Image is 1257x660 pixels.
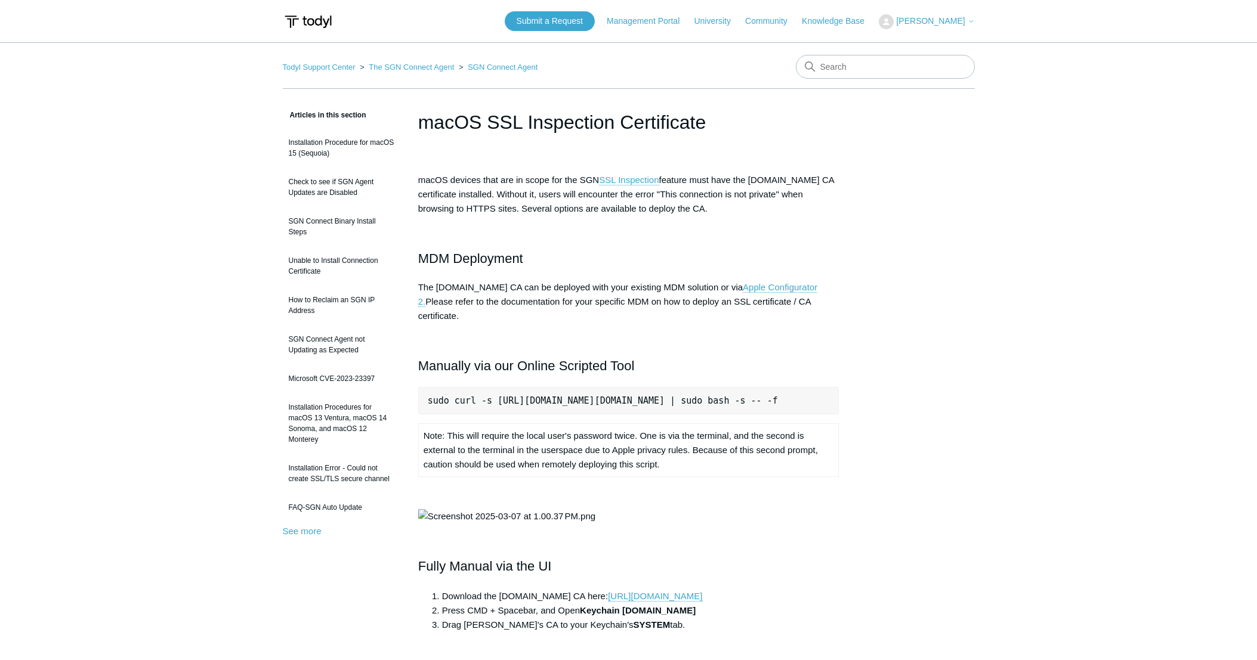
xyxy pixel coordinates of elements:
span: Articles in this section [283,111,366,119]
a: Community [745,15,799,27]
a: SGN Connect Agent not Updating as Expected [283,328,400,361]
a: Submit a Request [505,11,595,31]
p: The [DOMAIN_NAME] CA can be deployed with your existing MDM solution or via Please refer to the d... [418,280,839,323]
pre: sudo curl -s [URL][DOMAIN_NAME][DOMAIN_NAME] | sudo bash -s -- -f [418,387,839,414]
li: Todyl Support Center [283,63,358,72]
img: Todyl Support Center Help Center home page [283,11,333,33]
a: Installation Procedure for macOS 15 (Sequoia) [283,131,400,165]
strong: SYSTEM [634,619,671,630]
li: SGN Connect Agent [456,63,538,72]
a: Microsoft CVE-2023-23397 [283,367,400,390]
span: [PERSON_NAME] [896,16,965,26]
a: Unable to Install Connection Certificate [283,249,400,283]
li: Download the [DOMAIN_NAME] CA here: [442,589,839,603]
a: Management Portal [607,15,691,27]
a: [URL][DOMAIN_NAME] [608,591,702,602]
h2: MDM Deployment [418,248,839,269]
img: Screenshot 2025-03-07 at 1.00.37 PM.png [418,509,595,523]
p: macOS devices that are in scope for the SGN feature must have the [DOMAIN_NAME] CA certificate in... [418,173,839,216]
li: The SGN Connect Agent [357,63,456,72]
a: Knowledge Base [802,15,876,27]
a: See more [283,526,322,536]
a: The SGN Connect Agent [369,63,454,72]
h2: Fully Manual via the UI [418,556,839,577]
h2: Manually via our Online Scripted Tool [418,355,839,376]
h1: macOS SSL Inspection Certificate [418,108,839,137]
a: Todyl Support Center [283,63,356,72]
a: How to Reclaim an SGN IP Address [283,289,400,322]
a: Check to see if SGN Agent Updates are Disabled [283,171,400,204]
input: Search [796,55,975,79]
td: Note: This will require the local user's password twice. One is via the terminal, and the second ... [418,424,839,477]
a: SGN Connect Agent [468,63,538,72]
a: University [694,15,742,27]
a: FAQ-SGN Auto Update [283,496,400,519]
li: Press CMD + Spacebar, and Open [442,603,839,618]
a: SSL Inspection [599,175,659,185]
strong: Keychain [DOMAIN_NAME] [580,605,696,615]
button: [PERSON_NAME] [879,14,974,29]
a: SGN Connect Binary Install Steps [283,210,400,243]
a: Installation Procedures for macOS 13 Ventura, macOS 14 Sonoma, and macOS 12 Monterey [283,396,400,451]
a: Apple Configurator 2. [418,282,817,307]
a: Installation Error - Could not create SSL/TLS secure channel [283,457,400,490]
